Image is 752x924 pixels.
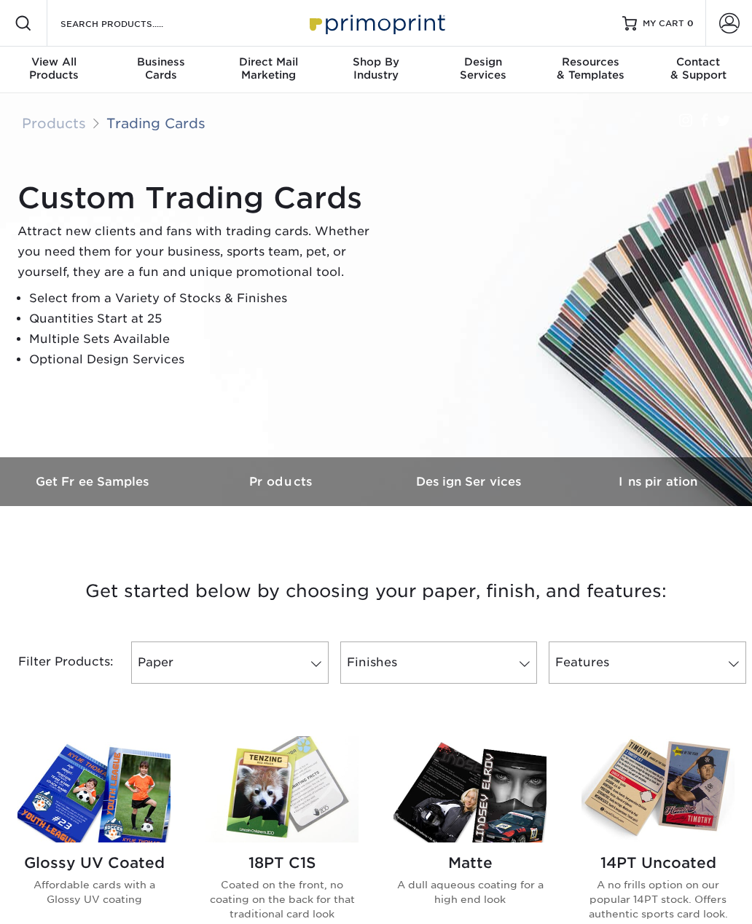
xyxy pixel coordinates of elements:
a: DesignServices [430,47,537,93]
a: Shop ByIndustry [322,47,429,93]
h3: Inspiration [564,475,752,489]
span: Direct Mail [215,55,322,68]
a: Products [22,115,86,131]
div: Marketing [215,55,322,82]
h3: Design Services [376,475,564,489]
li: Quantities Start at 25 [29,309,382,329]
div: Industry [322,55,429,82]
span: Resources [537,55,644,68]
h2: 14PT Uncoated [581,854,735,872]
a: Resources& Templates [537,47,644,93]
img: Matte Trading Cards [393,736,547,842]
div: & Support [645,55,752,82]
h3: Get started below by choosing your paper, finish, and features: [11,558,741,624]
span: Contact [645,55,752,68]
a: Features [549,641,746,684]
p: Affordable cards with a Glossy UV coating [17,877,171,907]
span: Business [107,55,214,68]
a: Contact& Support [645,47,752,93]
span: 0 [687,18,694,28]
li: Optional Design Services [29,350,382,370]
img: Glossy UV Coated Trading Cards [17,736,171,842]
p: A dull aqueous coating for a high end look [393,877,547,907]
a: Paper [131,641,329,684]
h2: Glossy UV Coated [17,854,171,872]
h2: 18PT C1S [205,854,359,872]
span: Design [430,55,537,68]
h2: Matte [393,854,547,872]
a: Finishes [340,641,538,684]
li: Multiple Sets Available [29,329,382,350]
img: 18PT C1S Trading Cards [205,736,359,842]
h3: Products [188,475,376,489]
img: 14PT Uncoated Trading Cards [581,736,735,842]
a: Trading Cards [106,115,205,131]
h1: Custom Trading Cards [17,181,382,216]
span: MY CART [643,17,684,30]
a: Direct MailMarketing [215,47,322,93]
a: Inspiration [564,457,752,506]
input: SEARCH PRODUCTS..... [59,15,201,32]
div: & Templates [537,55,644,82]
div: Cards [107,55,214,82]
p: A no frills option on our popular 14PT stock. Offers authentic sports card look. [581,877,735,922]
a: BusinessCards [107,47,214,93]
a: Products [188,457,376,506]
div: Services [430,55,537,82]
p: Attract new clients and fans with trading cards. Whether you need them for your business, sports ... [17,221,382,283]
a: Design Services [376,457,564,506]
span: Shop By [322,55,429,68]
li: Select from a Variety of Stocks & Finishes [29,288,382,309]
p: Coated on the front, no coating on the back for that traditional card look [205,877,359,922]
img: Primoprint [303,7,449,39]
